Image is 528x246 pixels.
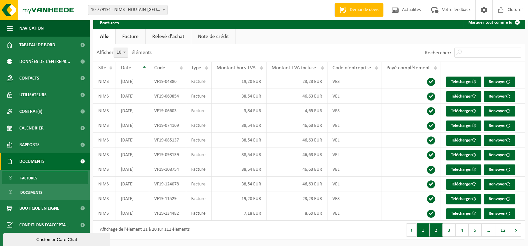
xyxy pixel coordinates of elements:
[88,5,168,15] span: 10-779191 - NIMS - HOUTAIN-LE-VAL
[154,65,165,71] span: Code
[116,177,149,191] td: [DATE]
[266,118,327,133] td: 46,63 EUR
[446,91,481,102] a: Télécharger
[327,191,382,206] td: VES
[186,162,212,177] td: Facture
[266,177,327,191] td: 46,63 EUR
[212,133,266,147] td: 38,54 EUR
[327,133,382,147] td: VEL
[116,206,149,221] td: [DATE]
[3,231,111,246] iframe: chat widget
[484,91,515,102] button: Renvoyer
[93,147,116,162] td: NIMS
[327,147,382,162] td: VEL
[149,133,186,147] td: VF19-085137
[217,65,256,71] span: Montant hors TVA
[446,208,481,219] a: Télécharger
[116,191,149,206] td: [DATE]
[19,37,55,53] span: Tableau de bord
[446,121,481,131] a: Télécharger
[482,223,495,237] span: …
[463,16,524,29] button: Marquer tout comme lu
[446,164,481,175] a: Télécharger
[446,106,481,117] a: Télécharger
[406,223,417,237] button: Previous
[149,162,186,177] td: VF19-108754
[116,118,149,133] td: [DATE]
[266,89,327,104] td: 46,63 EUR
[98,65,106,71] span: Site
[332,65,371,71] span: Code d'entreprise
[327,74,382,89] td: VES
[212,177,266,191] td: 38,54 EUR
[93,89,116,104] td: NIMS
[116,74,149,89] td: [DATE]
[327,177,382,191] td: VEL
[484,150,515,160] button: Renvoyer
[19,103,42,120] span: Contrat(s)
[484,179,515,190] button: Renvoyer
[186,89,212,104] td: Facture
[446,150,481,160] a: Télécharger
[334,3,383,17] a: Demande devis
[116,162,149,177] td: [DATE]
[19,87,47,103] span: Utilisateurs
[2,171,88,184] a: Factures
[93,191,116,206] td: NIMS
[116,147,149,162] td: [DATE]
[191,65,201,71] span: Type
[149,118,186,133] td: VF19-074169
[456,223,469,237] button: 4
[20,172,37,184] span: Factures
[495,223,511,237] button: 12
[2,186,88,198] a: Documents
[443,223,456,237] button: 3
[114,48,128,57] span: 10
[212,191,266,206] td: 19,20 EUR
[191,29,236,44] a: Note de crédit
[417,223,430,237] button: 1
[88,5,167,15] span: 10-779191 - NIMS - HOUTAIN-LE-VAL
[186,147,212,162] td: Facture
[386,65,430,71] span: Payé complètement
[430,223,443,237] button: 2
[97,224,190,236] div: Affichage de l'élément 11 à 20 sur 111 éléments
[116,29,145,44] a: Facture
[20,186,42,199] span: Documents
[19,136,40,153] span: Rapports
[149,89,186,104] td: VF19-060854
[19,120,44,136] span: Calendrier
[186,191,212,206] td: Facture
[186,104,212,118] td: Facture
[446,135,481,146] a: Télécharger
[116,104,149,118] td: [DATE]
[348,7,380,13] span: Demande devis
[266,162,327,177] td: 46,63 EUR
[484,77,515,87] button: Renvoyer
[327,118,382,133] td: VEL
[212,162,266,177] td: 38,54 EUR
[19,200,59,217] span: Boutique en ligne
[446,77,481,87] a: Télécharger
[19,53,70,70] span: Données de l'entrepr...
[484,194,515,204] button: Renvoyer
[266,191,327,206] td: 23,23 EUR
[93,162,116,177] td: NIMS
[186,118,212,133] td: Facture
[93,104,116,118] td: NIMS
[93,177,116,191] td: NIMS
[327,89,382,104] td: VEL
[93,74,116,89] td: NIMS
[149,191,186,206] td: VF19-11529
[149,104,186,118] td: VF19-06603
[146,29,191,44] a: Relevé d'achat
[484,208,515,219] button: Renvoyer
[19,153,45,170] span: Documents
[121,65,131,71] span: Date
[266,104,327,118] td: 4,65 EUR
[93,118,116,133] td: NIMS
[425,50,451,56] label: Rechercher:
[484,135,515,146] button: Renvoyer
[149,206,186,221] td: VF19-134482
